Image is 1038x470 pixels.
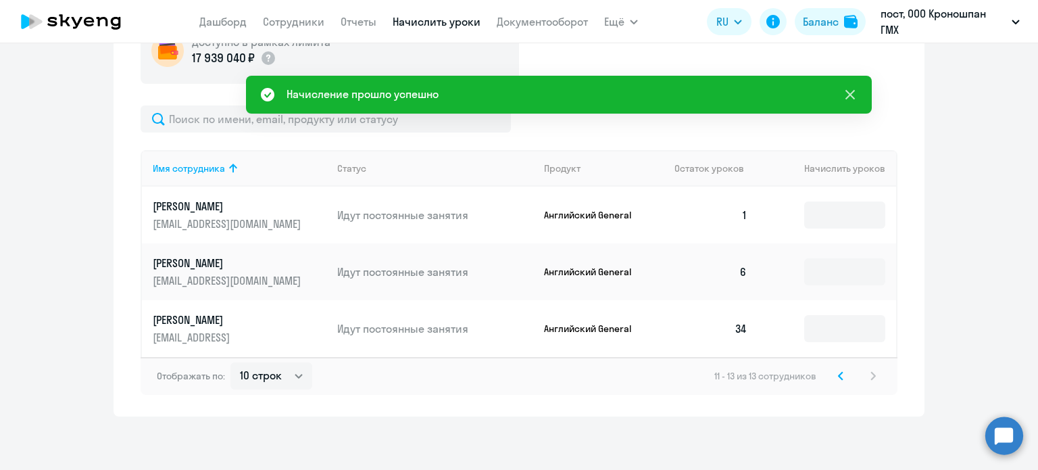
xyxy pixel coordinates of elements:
td: 6 [664,243,758,300]
input: Поиск по имени, email, продукту или статусу [141,105,511,133]
span: RU [716,14,728,30]
div: Имя сотрудника [153,162,326,174]
th: Начислить уроков [758,150,896,187]
p: 17 939 040 ₽ [192,49,255,67]
a: Документооборот [497,15,588,28]
p: [PERSON_NAME] [153,256,304,271]
span: 11 - 13 из 13 сотрудников [714,370,816,382]
p: [EMAIL_ADDRESS][DOMAIN_NAME] [153,273,304,288]
div: Статус [337,162,533,174]
button: Ещё [604,8,638,35]
span: Ещё [604,14,624,30]
span: Остаток уроков [674,162,744,174]
p: [PERSON_NAME] [153,199,304,214]
p: Идут постоянные занятия [337,321,533,336]
p: Английский General [544,209,645,221]
a: Начислить уроки [393,15,480,28]
a: Дашборд [199,15,247,28]
a: [PERSON_NAME][EMAIL_ADDRESS] [153,312,326,345]
img: wallet-circle.png [151,34,184,67]
button: RU [707,8,751,35]
a: [PERSON_NAME][EMAIL_ADDRESS][DOMAIN_NAME] [153,256,326,288]
span: Отображать по: [157,370,225,382]
td: 1 [664,187,758,243]
p: Идут постоянные занятия [337,208,533,222]
div: Остаток уроков [674,162,758,174]
p: пост, ООО Кроношпан ГМХ [881,5,1006,38]
img: balance [844,15,858,28]
div: Продукт [544,162,580,174]
p: [EMAIL_ADDRESS][DOMAIN_NAME] [153,216,304,231]
td: 34 [664,300,758,357]
p: Английский General [544,266,645,278]
button: пост, ООО Кроношпан ГМХ [874,5,1027,38]
div: Продукт [544,162,664,174]
a: [PERSON_NAME][EMAIL_ADDRESS][DOMAIN_NAME] [153,199,326,231]
p: [EMAIL_ADDRESS] [153,330,304,345]
button: Балансbalance [795,8,866,35]
a: Отчеты [341,15,376,28]
p: Идут постоянные занятия [337,264,533,279]
div: Статус [337,162,366,174]
div: Начисление прошло успешно [287,86,439,102]
div: Имя сотрудника [153,162,225,174]
a: Сотрудники [263,15,324,28]
p: [PERSON_NAME] [153,312,304,327]
p: Английский General [544,323,645,335]
div: Баланс [803,14,839,30]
